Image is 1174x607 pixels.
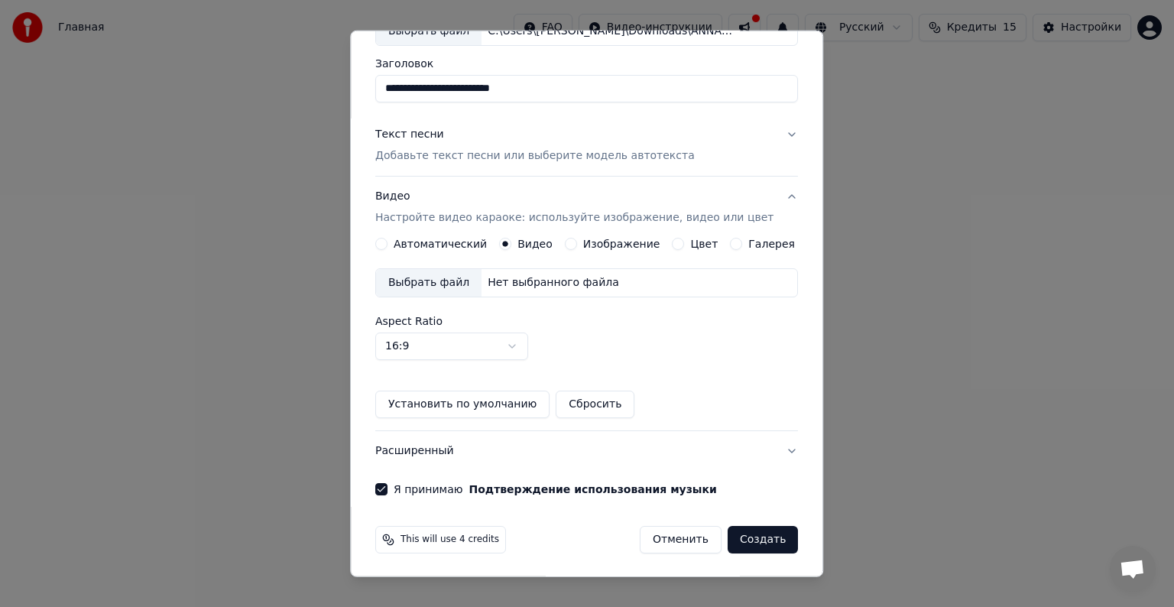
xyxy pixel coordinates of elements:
[375,316,798,326] label: Aspect Ratio
[375,189,773,226] div: Видео
[482,275,625,291] div: Нет выбранного файла
[376,18,482,45] div: Выбрать файл
[556,391,635,418] button: Сбросить
[517,239,553,249] label: Видео
[375,177,798,238] button: ВидеоНастройте видео караоке: используйте изображение, видео или цвет
[401,534,499,546] span: This will use 4 credits
[749,239,796,249] label: Галерея
[375,391,550,418] button: Установить по умолчанию
[482,24,741,39] div: C:\Users\[PERSON_NAME]\Downloads\ANNA_ASTI_-_Carica_76368874.mp3
[394,239,487,249] label: Автоматический
[375,148,695,164] p: Добавьте текст песни или выберите модель автотекста
[583,239,660,249] label: Изображение
[469,484,717,495] button: Я принимаю
[640,526,722,553] button: Отменить
[728,526,798,553] button: Создать
[375,238,798,430] div: ВидеоНастройте видео караоке: используйте изображение, видео или цвет
[375,115,798,176] button: Текст песниДобавьте текст песни или выберите модель автотекста
[375,210,773,226] p: Настройте видео караоке: используйте изображение, видео или цвет
[375,431,798,471] button: Расширенный
[691,239,718,249] label: Цвет
[376,269,482,297] div: Выбрать файл
[394,484,717,495] label: Я принимаю
[375,127,444,142] div: Текст песни
[375,58,798,69] label: Заголовок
